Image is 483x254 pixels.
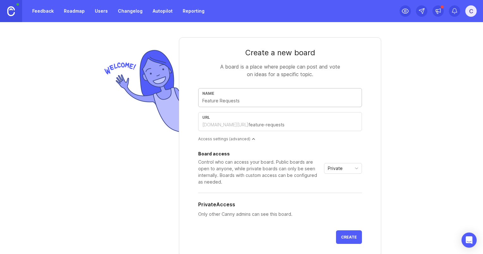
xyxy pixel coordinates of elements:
[202,115,358,120] div: url
[91,5,112,17] a: Users
[328,165,343,172] span: Private
[114,5,146,17] a: Changelog
[324,163,362,174] div: toggle menu
[149,5,176,17] a: Autopilot
[198,152,321,156] div: Board access
[462,233,477,248] div: Open Intercom Messenger
[198,159,321,185] div: Control who can access your board. Public boards are open to anyone, while private boards can onl...
[7,6,15,16] img: Canny Home
[352,166,362,171] svg: toggle icon
[465,5,477,17] button: C
[198,136,362,142] div: Access settings (advanced)
[60,5,89,17] a: Roadmap
[202,122,248,128] div: [DOMAIN_NAME][URL]
[198,201,235,208] h5: Private Access
[341,235,357,239] span: Create
[202,97,358,104] input: Feature Requests
[102,47,179,135] img: welcome-img-178bf9fb836d0a1529256ffe415d7085.png
[336,230,362,244] button: Create
[198,48,362,58] div: Create a new board
[202,91,358,96] div: Name
[217,63,343,78] div: A board is a place where people can post and vote on ideas for a specific topic.
[179,5,208,17] a: Reporting
[28,5,58,17] a: Feedback
[248,121,358,128] input: feature-requests
[198,211,362,218] p: Only other Canny admins can see this board.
